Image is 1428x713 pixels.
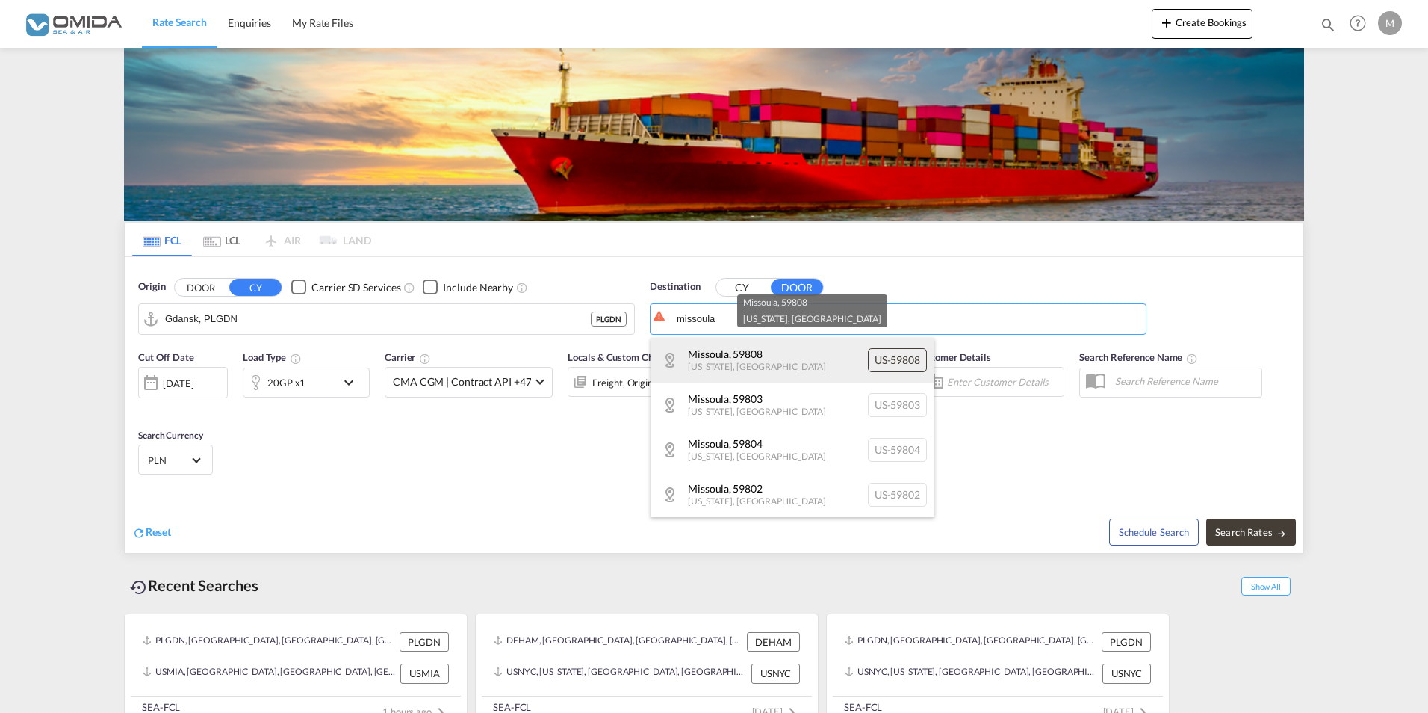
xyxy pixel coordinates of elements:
[651,472,934,517] div: Missoula, 59802 Montana, United States
[743,311,881,327] div: [US_STATE], [GEOGRAPHIC_DATA]
[651,428,934,472] div: Missoula, 59804 Montana, United States
[651,383,934,428] div: Missoula, 59803 Montana, United States
[743,294,881,311] div: Missoula, 59808
[651,338,934,383] div: Missoula, 59808 Montana, United States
